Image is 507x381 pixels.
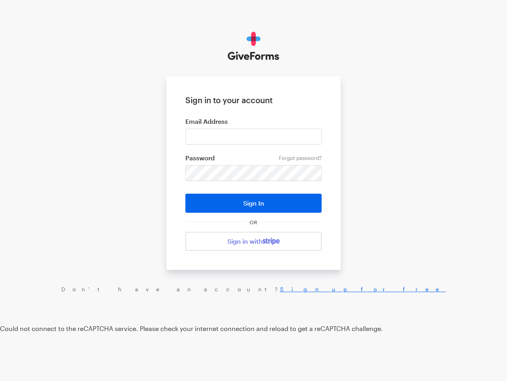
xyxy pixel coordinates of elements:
[263,238,280,245] img: stripe-07469f1003232ad58a8838275b02f7af1ac9ba95304e10fa954b414cd571f63b.svg
[279,155,322,161] a: Forgot password?
[280,286,446,292] a: Sign up for free
[185,154,322,162] label: Password
[228,32,280,60] img: GiveForms
[185,232,322,251] a: Sign in with
[185,194,322,213] button: Sign In
[8,286,499,293] div: Don’t have an account?
[185,117,322,125] label: Email Address
[248,219,259,225] span: OR
[185,95,322,105] h1: Sign in to your account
